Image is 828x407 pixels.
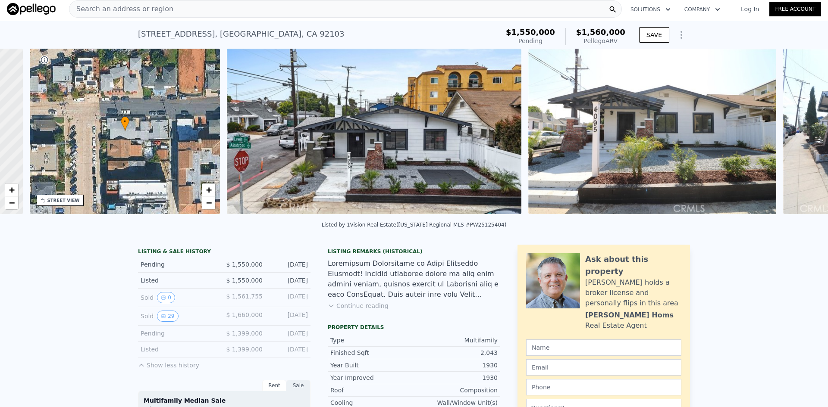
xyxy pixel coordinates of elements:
div: Roof [330,386,414,395]
button: Continue reading [328,301,389,310]
div: Sale [286,380,310,391]
button: Show less history [138,357,199,370]
div: Year Built [330,361,414,370]
div: 2,043 [414,348,498,357]
div: Sold [141,311,217,322]
span: $ 1,660,000 [226,311,263,318]
button: View historical data [157,311,178,322]
div: • [121,116,129,131]
img: Sale: 163682607 Parcel: 21243220 [227,49,521,214]
span: Search an address or region [69,4,173,14]
div: STREET VIEW [47,197,80,204]
div: Type [330,336,414,345]
span: − [206,197,212,208]
div: Cooling [330,398,414,407]
img: Sale: 163682607 Parcel: 21243220 [528,49,777,214]
div: Composition [414,386,498,395]
div: Listed by 1Vision Real Estate ([US_STATE] Regional MLS #PW25125404) [322,222,507,228]
div: Finished Sqft [330,348,414,357]
div: [DATE] [270,292,308,303]
div: Pending [141,329,217,338]
div: [DATE] [270,276,308,285]
div: Listed [141,345,217,354]
span: $ 1,399,000 [226,346,263,353]
div: Ask about this property [585,253,681,277]
div: Multifamily Median Sale [144,396,305,405]
input: Phone [526,379,681,395]
a: Zoom in [202,183,215,196]
span: $ 1,550,000 [226,261,263,268]
div: Real Estate Agent [585,320,647,331]
button: SAVE [639,27,669,43]
div: [STREET_ADDRESS] , [GEOGRAPHIC_DATA] , CA 92103 [138,28,345,40]
div: Pending [141,260,217,269]
div: 1930 [414,361,498,370]
a: Log In [731,5,769,13]
span: $ 1,550,000 [226,277,263,284]
a: Zoom out [202,196,215,209]
button: View historical data [157,292,175,303]
input: Email [526,359,681,376]
div: [DATE] [270,329,308,338]
div: Year Improved [330,373,414,382]
span: $ 1,561,755 [226,293,263,300]
img: Pellego [7,3,56,15]
div: [PERSON_NAME] Homs [585,310,674,320]
div: Listed [141,276,217,285]
span: $ 1,399,000 [226,330,263,337]
div: [PERSON_NAME] holds a broker license and personally flips in this area [585,277,681,308]
div: Rent [262,380,286,391]
span: • [121,118,129,125]
div: [DATE] [270,260,308,269]
div: [DATE] [270,345,308,354]
div: LISTING & SALE HISTORY [138,248,310,257]
input: Name [526,339,681,356]
button: Show Options [673,26,690,43]
a: Free Account [769,2,821,16]
div: Sold [141,292,217,303]
button: Solutions [624,2,677,17]
span: $1,560,000 [576,28,625,37]
span: + [206,184,212,195]
a: Zoom in [5,183,18,196]
div: Pellego ARV [576,37,625,45]
div: Loremipsum Dolorsitame co Adipi Elitseddo Eiusmodt! Incidid utlaboree dolore ma aliq enim admini ... [328,258,500,300]
span: − [9,197,14,208]
span: $1,550,000 [506,28,555,37]
div: Multifamily [414,336,498,345]
div: Pending [506,37,555,45]
div: [DATE] [270,311,308,322]
span: + [9,184,14,195]
button: Company [677,2,727,17]
div: Listing Remarks (Historical) [328,248,500,255]
div: 1930 [414,373,498,382]
a: Zoom out [5,196,18,209]
div: Wall/Window Unit(s) [414,398,498,407]
div: Property details [328,324,500,331]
